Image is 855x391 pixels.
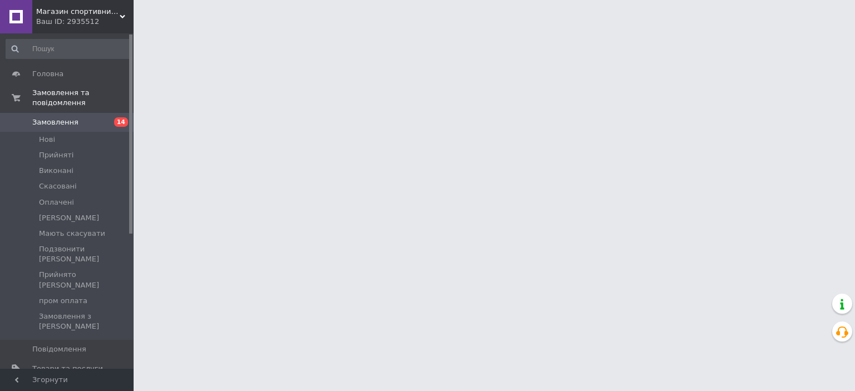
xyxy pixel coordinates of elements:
span: Замовлення [32,117,78,127]
span: Магазин спортивних товарів "PLANETSPORT" [36,7,120,17]
span: Прийнято [PERSON_NAME] [39,270,130,290]
span: Виконані [39,166,73,176]
span: Подзвонити [PERSON_NAME] [39,244,130,264]
span: Нові [39,135,55,145]
span: пром оплата [39,296,87,306]
span: Мають скасувати [39,229,105,239]
div: Ваш ID: 2935512 [36,17,134,27]
span: [PERSON_NAME] [39,213,99,223]
span: Замовлення з [PERSON_NAME] [39,311,130,331]
span: Замовлення та повідомлення [32,88,134,108]
input: Пошук [6,39,131,59]
span: Головна [32,69,63,79]
span: Оплачені [39,197,74,207]
span: Скасовані [39,181,77,191]
span: Повідомлення [32,344,86,354]
span: 14 [114,117,128,127]
span: Прийняті [39,150,73,160]
span: Товари та послуги [32,364,103,374]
